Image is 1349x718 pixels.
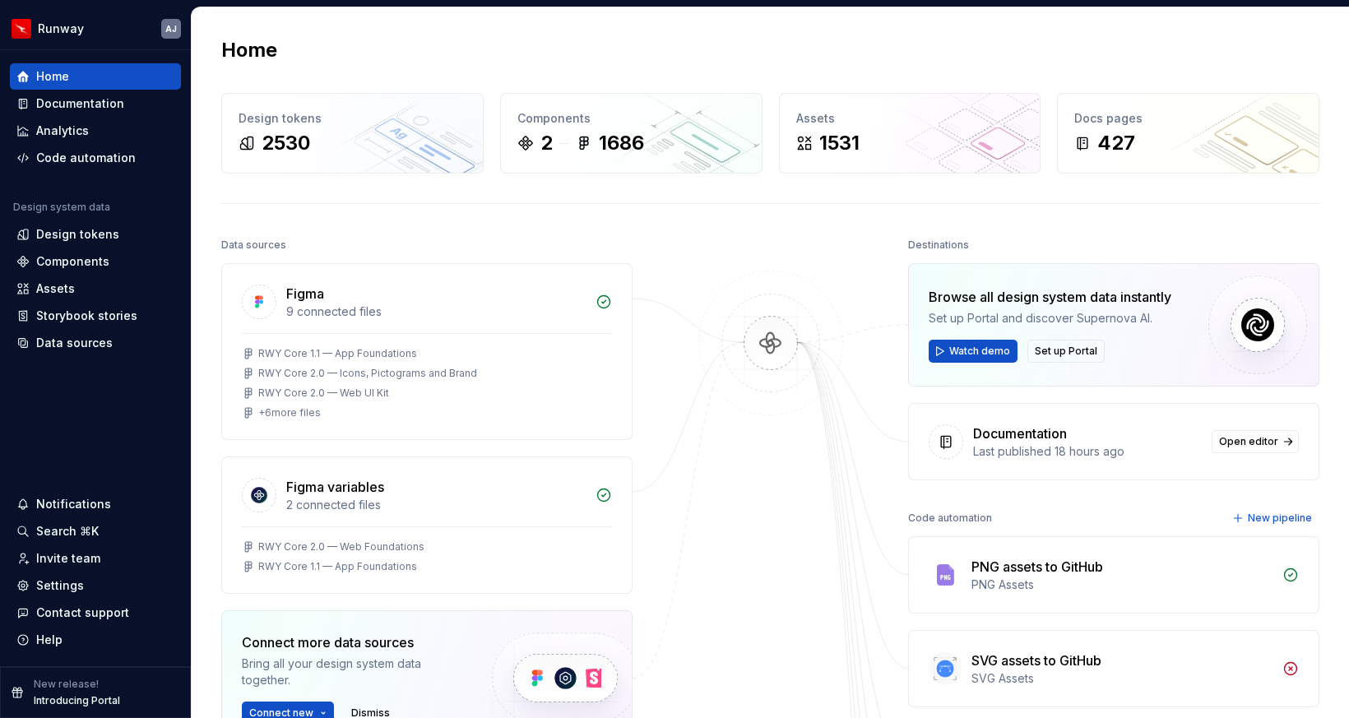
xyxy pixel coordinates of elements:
[10,572,181,599] a: Settings
[973,424,1067,443] div: Documentation
[10,276,181,302] a: Assets
[36,550,100,567] div: Invite team
[258,406,321,419] div: + 6 more files
[908,234,969,257] div: Destinations
[1212,430,1299,453] a: Open editor
[221,93,484,174] a: Design tokens2530
[517,110,745,127] div: Components
[1027,340,1105,363] button: Set up Portal
[10,627,181,653] button: Help
[36,68,69,85] div: Home
[10,491,181,517] button: Notifications
[1227,507,1319,530] button: New pipeline
[1074,110,1302,127] div: Docs pages
[1035,345,1097,358] span: Set up Portal
[262,130,310,156] div: 2530
[796,110,1024,127] div: Assets
[973,443,1202,460] div: Last published 18 hours ago
[258,367,477,380] div: RWY Core 2.0 — Icons, Pictograms and Brand
[10,145,181,171] a: Code automation
[599,130,644,156] div: 1686
[779,93,1041,174] a: Assets1531
[36,253,109,270] div: Components
[38,21,84,37] div: Runway
[500,93,763,174] a: Components21686
[36,523,99,540] div: Search ⌘K
[36,95,124,112] div: Documentation
[286,477,384,497] div: Figma variables
[12,19,31,39] img: 6b187050-a3ed-48aa-8485-808e17fcee26.png
[221,456,633,594] a: Figma variables2 connected filesRWY Core 2.0 — Web FoundationsRWY Core 1.1 — App Foundations
[258,387,389,400] div: RWY Core 2.0 — Web UI Kit
[13,201,110,214] div: Design system data
[34,694,120,707] p: Introducing Portal
[36,308,137,324] div: Storybook stories
[36,632,63,648] div: Help
[286,497,586,513] div: 2 connected files
[10,330,181,356] a: Data sources
[1248,512,1312,525] span: New pipeline
[10,63,181,90] a: Home
[10,221,181,248] a: Design tokens
[239,110,466,127] div: Design tokens
[1057,93,1319,174] a: Docs pages427
[242,632,464,652] div: Connect more data sources
[36,226,119,243] div: Design tokens
[221,263,633,440] a: Figma9 connected filesRWY Core 1.1 — App FoundationsRWY Core 2.0 — Icons, Pictograms and BrandRWY...
[971,557,1103,577] div: PNG assets to GitHub
[949,345,1010,358] span: Watch demo
[10,118,181,144] a: Analytics
[10,600,181,626] button: Contact support
[929,340,1018,363] button: Watch demo
[971,670,1273,687] div: SVG Assets
[221,37,277,63] h2: Home
[10,248,181,275] a: Components
[286,284,324,303] div: Figma
[540,130,553,156] div: 2
[908,507,992,530] div: Code automation
[36,605,129,621] div: Contact support
[1097,130,1135,156] div: 427
[1219,435,1278,448] span: Open editor
[286,303,586,320] div: 9 connected files
[971,651,1101,670] div: SVG assets to GitHub
[10,90,181,117] a: Documentation
[36,577,84,594] div: Settings
[929,287,1171,307] div: Browse all design system data instantly
[36,496,111,512] div: Notifications
[971,577,1273,593] div: PNG Assets
[10,518,181,544] button: Search ⌘K
[36,280,75,297] div: Assets
[929,310,1171,327] div: Set up Portal and discover Supernova AI.
[10,303,181,329] a: Storybook stories
[36,335,113,351] div: Data sources
[819,130,860,156] div: 1531
[10,545,181,572] a: Invite team
[165,22,177,35] div: AJ
[242,655,464,688] div: Bring all your design system data together.
[258,540,424,554] div: RWY Core 2.0 — Web Foundations
[221,234,286,257] div: Data sources
[34,678,99,691] p: New release!
[36,150,136,166] div: Code automation
[3,11,188,46] button: RunwayAJ
[258,347,417,360] div: RWY Core 1.1 — App Foundations
[258,560,417,573] div: RWY Core 1.1 — App Foundations
[36,123,89,139] div: Analytics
